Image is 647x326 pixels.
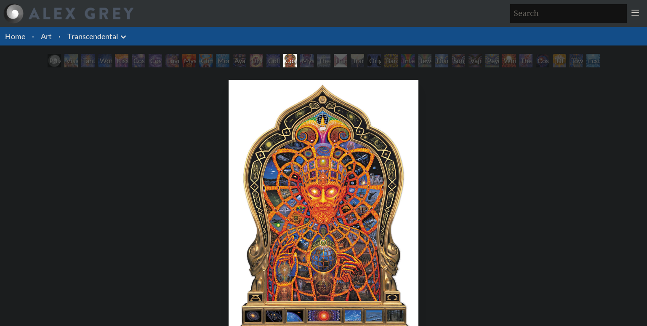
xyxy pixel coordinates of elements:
[98,54,112,67] div: Wonder
[367,54,381,67] div: Original Face
[553,54,566,67] div: [DEMOGRAPHIC_DATA]
[266,54,280,67] div: Collective Vision
[452,54,465,67] div: Song of Vajra Being
[502,54,516,67] div: White Light
[182,54,196,67] div: Mysteriosa 2
[435,54,448,67] div: Diamond Being
[418,54,431,67] div: Jewel Being
[115,54,128,67] div: Kiss of the [MEDICAL_DATA]
[283,54,297,67] div: Cosmic [DEMOGRAPHIC_DATA]
[67,30,118,42] a: Transcendental
[199,54,213,67] div: Glimpsing the Empyrean
[64,54,78,67] div: Visionary Origin of Language
[510,4,627,23] input: Search
[29,27,37,45] li: ·
[300,54,314,67] div: Mystic Eye
[149,54,162,67] div: Cosmic Artist
[485,54,499,67] div: Peyote Being
[401,54,415,67] div: Interbeing
[250,54,263,67] div: DMT - The Spirit Molecule
[519,54,533,67] div: The Great Turn
[469,54,482,67] div: Vajra Being
[351,54,364,67] div: Transfiguration
[48,54,61,67] div: Polar Unity Spiral
[384,54,398,67] div: Bardo Being
[132,54,145,67] div: Cosmic Creativity
[5,32,25,41] a: Home
[55,27,64,45] li: ·
[570,54,583,67] div: Toward the One
[216,54,229,67] div: Monochord
[536,54,549,67] div: Cosmic Consciousness
[586,54,600,67] div: Ecstasy
[81,54,95,67] div: Tantra
[317,54,330,67] div: Theologue
[334,54,347,67] div: Hands that See
[233,54,246,67] div: Ayahuasca Visitation
[165,54,179,67] div: Love is a Cosmic Force
[41,30,52,42] a: Art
